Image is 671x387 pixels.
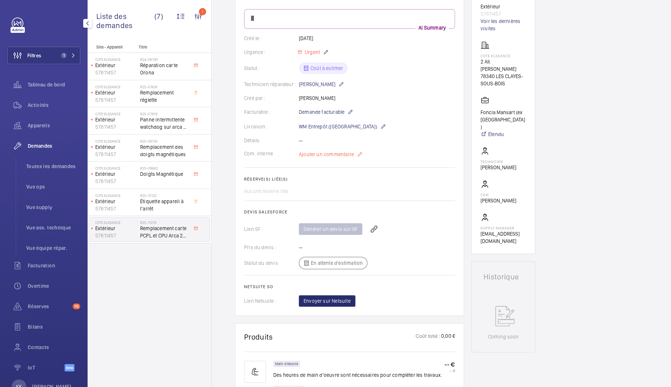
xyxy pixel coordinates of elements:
[65,364,74,371] span: Beta
[95,220,137,225] p: COTE ELEGANCE
[95,85,137,89] p: COTE ELEGANCE
[416,24,449,31] p: AI Summary
[95,205,137,212] p: 57811457
[140,62,188,76] span: Réparation carte Orona
[416,332,440,341] p: Coût total :
[244,361,266,383] img: muscle-sm.svg
[304,297,351,305] span: Envoyer sur Netsuite
[28,81,80,88] span: Tableau de bord
[140,170,188,178] span: Doigts Magnétique
[95,62,137,69] p: Extérieur
[299,295,355,307] button: Envoyer sur Netsuite
[95,96,137,104] p: 57811457
[28,303,70,310] span: Réserves
[481,3,526,10] p: Extérieur
[140,198,188,212] span: Étiquette appareil à l’arrêt
[481,164,516,171] p: [PERSON_NAME]
[95,178,137,185] p: 57811457
[273,371,442,379] p: Des heures de main d'oeuvre sont nécessaires pour compléter les travaux.
[444,361,455,368] p: -- €
[140,57,188,62] h2: R24-08793
[244,284,455,289] h2: Netsuite SO
[481,18,526,32] a: Voir les dernières visites
[140,139,188,143] h2: R25-08130
[26,244,80,252] span: Vue équipe répar.
[95,57,137,62] p: COTE ELEGANCE
[481,109,526,131] p: Foncia Mansart (ex [GEOGRAPHIC_DATA])
[26,224,80,231] span: Vue ass. technique
[140,143,188,158] span: Remplacement des doigts magnétiques
[275,363,298,365] p: Main d'oeuvre
[95,198,137,205] p: Extérieur
[28,344,80,351] span: Contacts
[481,131,526,138] a: Étendu
[481,54,526,58] p: COTE ELEGANCE
[140,85,188,89] h2: R25-07430
[26,183,80,190] span: Vue ops
[140,225,188,239] span: Remplacement carte PCPL et CPU Arca 2 Orona
[299,80,344,89] p: [PERSON_NAME]
[73,303,80,309] span: 75
[95,170,137,178] p: Extérieur
[244,177,455,182] h2: Réserve(s) liée(s)
[95,123,137,131] p: 57811457
[140,89,188,104] span: Remplacement réglette
[481,230,526,245] p: [EMAIL_ADDRESS][DOMAIN_NAME]
[140,116,188,131] span: Panne intermittente watchdog sur arca 2 Orona
[481,193,516,197] p: CSM
[7,47,80,64] button: Filtres1
[299,122,386,131] p: WM Entrepôt ([GEOGRAPHIC_DATA])
[140,112,188,116] h2: R25-07819
[28,282,80,290] span: Overtime
[95,193,137,198] p: COTE ELEGANCE
[95,112,137,116] p: COTE ELEGANCE
[481,159,516,164] p: Technicien
[26,163,80,170] span: Toutes les demandes
[28,364,65,371] span: IoT
[139,44,187,50] p: Titre
[95,225,137,232] p: Extérieur
[244,209,455,214] h2: Devis Salesforce
[27,52,41,59] span: Filtres
[140,166,188,170] h2: R25-09945
[95,143,137,151] p: Extérieur
[483,273,523,280] h1: Historique
[244,332,273,341] h1: Produits
[488,333,518,340] p: Coming soon
[140,193,188,198] h2: R25-10122
[95,116,137,123] p: Extérieur
[88,44,136,50] p: Site - Appareil
[481,197,516,204] p: [PERSON_NAME]
[95,139,137,143] p: COTE ELEGANCE
[299,108,344,116] span: Demande facturable
[28,262,80,269] span: Facturation
[28,323,80,330] span: Bilans
[28,142,80,150] span: Demandes
[481,226,526,230] p: Supply manager
[481,58,526,73] p: 2 All. [PERSON_NAME]
[26,204,80,211] span: Vue supply
[95,151,137,158] p: 57811457
[96,12,154,30] span: Liste des demandes
[28,101,80,109] span: Activités
[28,122,80,129] span: Appareils
[440,332,455,341] p: 0,00 €
[481,73,526,87] p: 78340 LES CLAYES-SOUS-BOIS
[95,166,137,170] p: COTE ELEGANCE
[95,232,137,239] p: 57811457
[95,69,137,76] p: 57811457
[303,49,320,55] span: Urgent
[140,220,188,225] h2: R25-11279
[444,368,455,373] p: -- €
[481,10,526,18] p: 57811457
[299,151,354,158] span: Ajouter un commentaire
[61,53,67,58] span: 1
[95,89,137,96] p: Extérieur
